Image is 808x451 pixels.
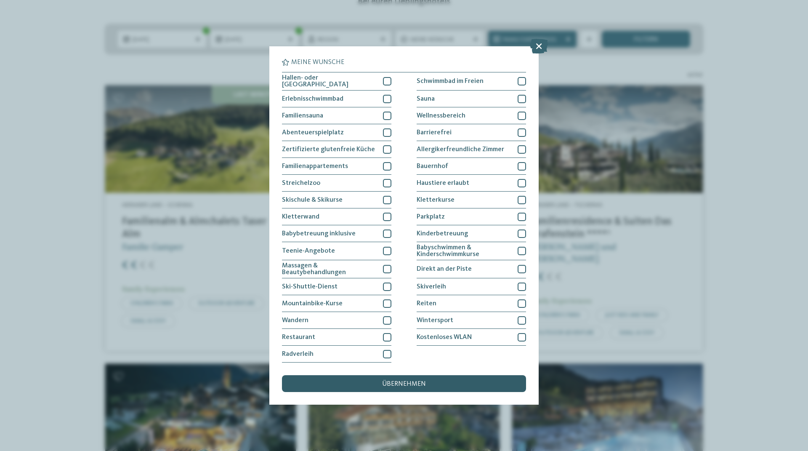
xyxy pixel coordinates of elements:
span: Abenteuerspielplatz [282,129,344,136]
span: Allergikerfreundliche Zimmer [417,146,504,153]
span: Skiverleih [417,283,446,290]
span: Sauna [417,96,435,102]
span: Babybetreuung inklusive [282,230,356,237]
span: Skischule & Skikurse [282,197,343,203]
span: Bauernhof [417,163,448,170]
span: Schwimmbad im Freien [417,78,484,85]
span: Babyschwimmen & Kinderschwimmkurse [417,244,511,258]
span: Radverleih [282,351,314,358]
span: Kletterwand [282,213,319,220]
span: Familienappartements [282,163,348,170]
span: Zertifizierte glutenfreie Küche [282,146,375,153]
span: Ski-Shuttle-Dienst [282,283,338,290]
span: Streichelzoo [282,180,320,187]
span: Parkplatz [417,213,445,220]
span: Kinderbetreuung [417,230,468,237]
span: Wellnessbereich [417,112,465,119]
span: Familiensauna [282,112,323,119]
span: Kostenloses WLAN [417,334,472,341]
span: Erlebnisschwimmbad [282,96,343,102]
span: Haustiere erlaubt [417,180,469,187]
span: Teenie-Angebote [282,248,335,254]
span: Massagen & Beautybehandlungen [282,262,377,276]
span: Restaurant [282,334,315,341]
span: Meine Wünsche [291,59,344,66]
span: übernehmen [382,381,426,387]
span: Direkt an der Piste [417,266,472,272]
span: Reiten [417,300,436,307]
span: Kletterkurse [417,197,454,203]
span: Hallen- oder [GEOGRAPHIC_DATA] [282,75,377,88]
span: Barrierefrei [417,129,452,136]
span: Wandern [282,317,308,324]
span: Mountainbike-Kurse [282,300,343,307]
span: Wintersport [417,317,453,324]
